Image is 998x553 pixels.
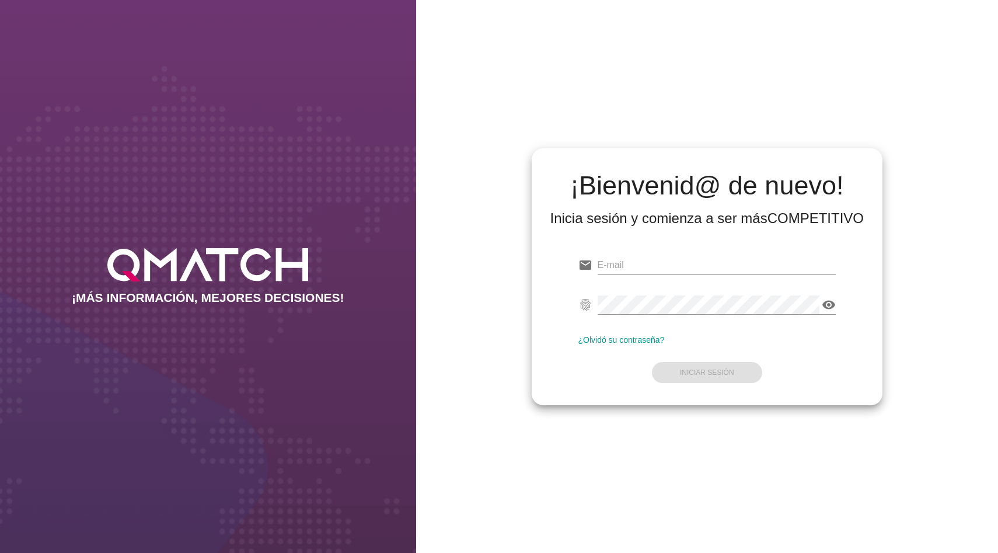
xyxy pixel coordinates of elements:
h2: ¡Bienvenid@ de nuevo! [550,172,864,200]
input: E-mail [598,256,836,274]
a: ¿Olvidó su contraseña? [578,335,665,345]
i: visibility [822,298,836,312]
h2: ¡MÁS INFORMACIÓN, MEJORES DECISIONES! [72,291,344,305]
i: email [578,258,592,272]
div: Inicia sesión y comienza a ser más [550,209,864,228]
strong: COMPETITIVO [767,210,864,226]
i: fingerprint [578,298,592,312]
